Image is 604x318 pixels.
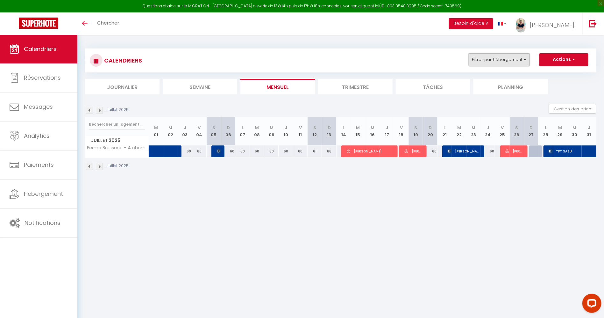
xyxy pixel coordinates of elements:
th: 15 [351,117,365,145]
p: Juillet 2025 [107,107,129,113]
th: 10 [279,117,293,145]
th: 22 [452,117,466,145]
th: 25 [495,117,509,145]
abbr: M [558,125,562,131]
th: 08 [250,117,264,145]
th: 29 [553,117,567,145]
div: 61 [308,145,322,157]
abbr: L [343,125,345,131]
li: Tâches [396,79,470,94]
abbr: M [270,125,274,131]
th: 31 [582,117,596,145]
span: Paiements [24,161,54,169]
span: Messages [24,103,53,111]
abbr: M [168,125,172,131]
input: Rechercher un logement... [89,119,145,130]
th: 01 [149,117,163,145]
span: Notifications [25,219,60,227]
abbr: M [371,125,374,131]
abbr: L [444,125,446,131]
th: 02 [163,117,178,145]
span: [PERSON_NAME] [447,145,480,157]
span: [PERSON_NAME] [346,145,394,157]
span: Hébergement [24,190,63,198]
th: 17 [380,117,394,145]
span: Ferme Bressane - 4 chambres [86,145,150,150]
th: 06 [221,117,235,145]
abbr: S [415,125,417,131]
span: Juillet 2025 [85,136,149,145]
span: [PERSON_NAME] [404,145,423,157]
abbr: D [328,125,331,131]
th: 12 [308,117,322,145]
li: Mensuel [240,79,315,94]
abbr: L [545,125,547,131]
div: 60 [192,145,206,157]
span: Analytics [24,132,50,140]
abbr: M [356,125,360,131]
th: 05 [207,117,221,145]
th: 03 [178,117,192,145]
a: en cliquant ici [353,3,379,9]
abbr: J [386,125,388,131]
li: Planning [473,79,548,94]
th: 30 [567,117,582,145]
th: 07 [235,117,250,145]
abbr: M [255,125,259,131]
iframe: LiveChat chat widget [577,291,604,318]
div: 60 [481,145,495,157]
abbr: S [212,125,215,131]
div: 60 [235,145,250,157]
abbr: J [184,125,186,131]
th: 19 [409,117,423,145]
div: 60 [423,145,437,157]
abbr: J [487,125,489,131]
abbr: M [154,125,158,131]
abbr: J [285,125,287,131]
img: logout [589,19,597,27]
abbr: S [313,125,316,131]
span: Chercher [97,19,119,26]
abbr: V [501,125,504,131]
span: [PERSON_NAME] [216,145,221,157]
abbr: V [299,125,302,131]
abbr: J [588,125,590,131]
th: 27 [524,117,538,145]
li: Trimestre [318,79,393,94]
li: Semaine [163,79,237,94]
button: Actions [539,53,588,66]
span: Calendriers [24,45,57,53]
th: 09 [264,117,279,145]
th: 04 [192,117,206,145]
abbr: M [472,125,475,131]
button: Besoin d'aide ? [449,18,493,29]
h3: CALENDRIERS [103,53,142,68]
div: 60 [250,145,264,157]
div: 60 [293,145,308,157]
div: 60 [264,145,279,157]
th: 18 [394,117,409,145]
abbr: S [515,125,518,131]
abbr: D [227,125,230,131]
a: Chercher [92,12,124,35]
abbr: D [429,125,432,131]
button: Gestion des prix [549,104,596,114]
li: Journalier [85,79,160,94]
div: 60 [221,145,235,157]
th: 26 [510,117,524,145]
a: ... [PERSON_NAME] [511,12,582,35]
abbr: D [530,125,533,131]
button: Filtrer par hébergement [469,53,530,66]
th: 11 [293,117,308,145]
abbr: M [457,125,461,131]
th: 21 [437,117,452,145]
abbr: V [198,125,201,131]
div: 66 [322,145,336,157]
span: [PERSON_NAME] [505,145,524,157]
span: [PERSON_NAME] [530,21,574,29]
th: 28 [538,117,553,145]
img: Super Booking [19,18,58,29]
th: 20 [423,117,437,145]
th: 14 [337,117,351,145]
